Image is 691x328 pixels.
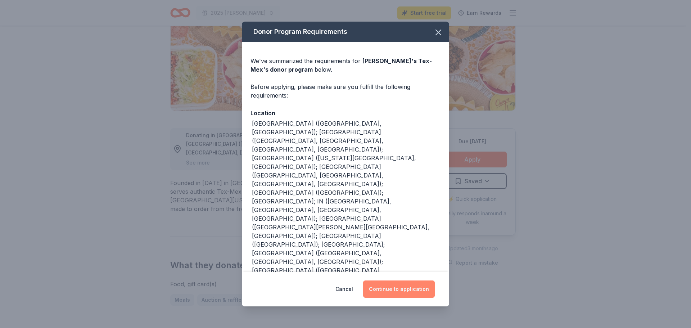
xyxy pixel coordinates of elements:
[250,57,441,74] div: We've summarized the requirements for below.
[250,82,441,100] div: Before applying, please make sure you fulfill the following requirements:
[242,22,449,42] div: Donor Program Requirements
[250,108,441,118] div: Location
[335,280,353,298] button: Cancel
[363,280,435,298] button: Continue to application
